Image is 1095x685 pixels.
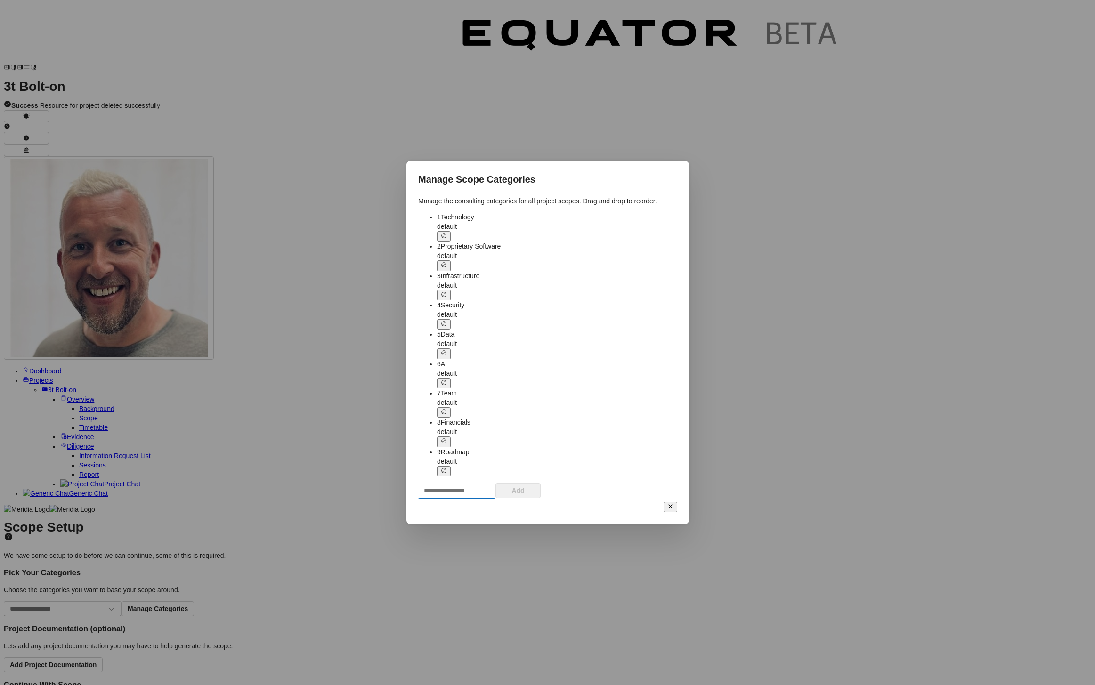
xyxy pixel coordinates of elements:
span: 5 [437,330,441,338]
span: default [437,252,457,259]
span: 8 [437,419,441,426]
span: 2 [437,242,441,250]
li: 4SecuritydefaultDrag to reorder category [437,300,677,330]
button: Drag to reorder category [437,378,451,388]
button: Drag to reorder category [437,466,451,476]
button: Drag to reorder category [437,319,451,330]
li: 1TechnologydefaultDrag to reorder category [437,212,677,242]
span: Security [440,301,464,309]
li: 7TeamdefaultDrag to reorder category [437,388,677,418]
li: 6AIdefaultDrag to reorder category [437,359,677,388]
li: 9RoadmapdefaultDrag to reorder category [437,447,677,476]
span: 4 [437,301,441,309]
span: Team [440,389,456,397]
span: default [437,428,457,435]
span: default [437,399,457,406]
span: default [437,311,457,318]
span: Financials [440,419,470,426]
span: 9 [437,448,441,455]
li: 8FinancialsdefaultDrag to reorder category [437,418,677,447]
span: Data [440,330,454,338]
span: default [437,340,457,347]
span: default [437,370,457,377]
h2: Manage Scope Categories [418,173,677,186]
button: Drag to reorder category [437,407,451,418]
p: Manage the consulting categories for all project scopes. Drag and drop to reorder. [418,196,677,206]
span: default [437,457,457,465]
button: Drag to reorder category [437,290,451,300]
button: Add [495,483,541,498]
span: 6 [437,360,441,368]
li: 3InfrastructuredefaultDrag to reorder category [437,271,677,300]
span: default [437,223,457,230]
span: Infrastructure [440,272,479,280]
button: Drag to reorder category [437,348,451,359]
span: Proprietary Software [440,242,501,250]
span: Technology [440,213,474,221]
span: Roadmap [440,448,469,455]
button: Drag to reorder category [437,231,451,242]
span: 7 [437,389,441,397]
span: 1 [437,213,441,221]
li: 5DatadefaultDrag to reorder category [437,330,677,359]
span: 3 [437,272,441,280]
li: 2Proprietary SoftwaredefaultDrag to reorder category [437,242,677,271]
span: AI [440,360,446,368]
button: Drag to reorder category [437,436,451,447]
button: Drag to reorder category [437,260,451,271]
span: default [437,282,457,289]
